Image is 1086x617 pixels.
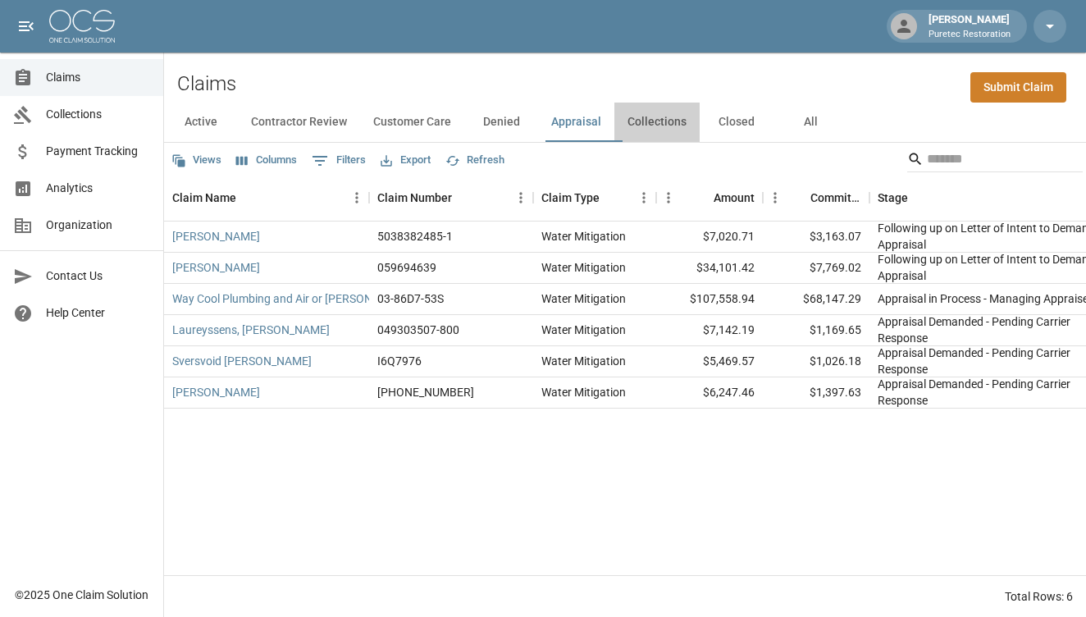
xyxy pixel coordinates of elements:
button: Active [164,103,238,142]
div: dynamic tabs [164,103,1086,142]
div: $5,469.57 [656,346,763,377]
div: $1,169.65 [763,315,869,346]
div: $1,397.63 [763,377,869,409]
button: Refresh [441,148,509,173]
button: Sort [452,186,475,209]
button: Appraisal [538,103,614,142]
div: Water Mitigation [541,353,626,369]
div: 5038382485-1 [377,228,453,245]
div: Committed Amount [763,175,869,221]
div: $34,101.42 [656,253,763,284]
div: 300-0117995-2024 [377,384,474,400]
div: Claim Number [369,175,533,221]
div: Claim Type [541,175,600,221]
div: Claim Name [172,175,236,221]
h2: Claims [177,72,236,96]
div: 03-86D7-53S [377,290,444,307]
button: Menu [345,185,369,210]
span: Help Center [46,304,150,322]
div: $7,769.02 [763,253,869,284]
div: Water Mitigation [541,290,626,307]
div: Water Mitigation [541,384,626,400]
div: 059694639 [377,259,436,276]
div: Search [907,146,1083,176]
div: [PERSON_NAME] [922,11,1017,41]
div: $7,020.71 [656,222,763,253]
button: Closed [700,103,773,142]
button: Menu [656,185,681,210]
span: Payment Tracking [46,143,150,160]
div: $107,558.94 [656,284,763,315]
button: Select columns [232,148,301,173]
button: Views [167,148,226,173]
button: Sort [236,186,259,209]
button: Sort [787,186,810,209]
div: Water Mitigation [541,228,626,245]
div: $3,163.07 [763,222,869,253]
button: Show filters [308,148,370,174]
div: Claim Type [533,175,656,221]
button: All [773,103,847,142]
div: 049303507-800 [377,322,459,338]
div: Claim Number [377,175,452,221]
button: Menu [632,185,656,210]
button: Menu [763,185,787,210]
div: I6Q7976 [377,353,422,369]
button: Menu [509,185,533,210]
span: Collections [46,106,150,123]
div: Water Mitigation [541,322,626,338]
span: Contact Us [46,267,150,285]
button: Export [376,148,435,173]
div: Amount [714,175,755,221]
button: Sort [908,186,931,209]
a: Sversvoid [PERSON_NAME] [172,353,312,369]
button: Denied [464,103,538,142]
span: Analytics [46,180,150,197]
button: Sort [600,186,623,209]
a: Laureyssens, [PERSON_NAME] [172,322,330,338]
div: $7,142.19 [656,315,763,346]
div: Total Rows: 6 [1005,588,1073,605]
a: Way Cool Plumbing and Air or [PERSON_NAME] [172,290,413,307]
button: Sort [691,186,714,209]
div: Committed Amount [810,175,861,221]
div: Water Mitigation [541,259,626,276]
button: Collections [614,103,700,142]
button: Contractor Review [238,103,360,142]
img: ocs-logo-white-transparent.png [49,10,115,43]
a: [PERSON_NAME] [172,259,260,276]
div: Stage [878,175,908,221]
a: [PERSON_NAME] [172,384,260,400]
div: © 2025 One Claim Solution [15,587,148,603]
span: Organization [46,217,150,234]
div: Amount [656,175,763,221]
button: open drawer [10,10,43,43]
button: Customer Care [360,103,464,142]
div: $68,147.29 [763,284,869,315]
div: Claim Name [164,175,369,221]
a: Submit Claim [970,72,1066,103]
p: Puretec Restoration [929,28,1011,42]
div: $1,026.18 [763,346,869,377]
span: Claims [46,69,150,86]
a: [PERSON_NAME] [172,228,260,245]
div: $6,247.46 [656,377,763,409]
